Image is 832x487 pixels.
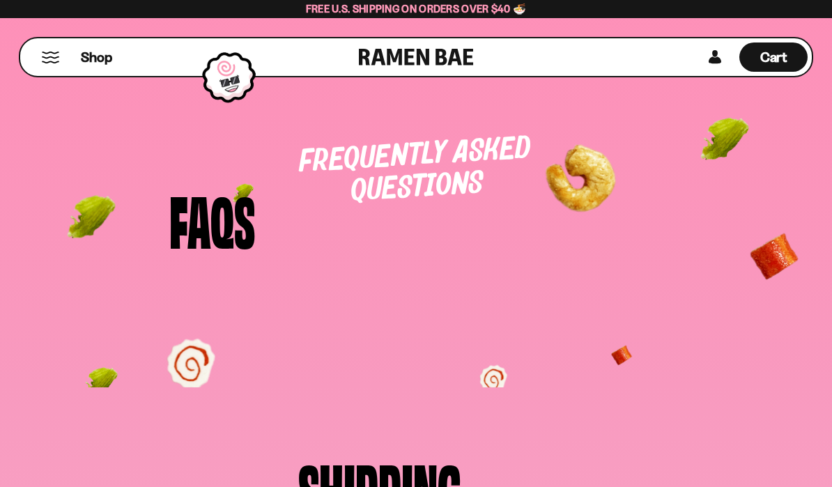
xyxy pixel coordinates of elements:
span: Cart [760,49,787,65]
a: Cart [739,38,808,76]
span: Free U.S. Shipping on Orders over $40 🍜 [306,2,527,15]
span: Shop [81,48,112,67]
a: Shop [81,42,112,72]
button: Mobile Menu Trigger [41,52,60,63]
span: Frequently Asked Questions [298,133,532,207]
div: FAQs [169,185,255,252]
